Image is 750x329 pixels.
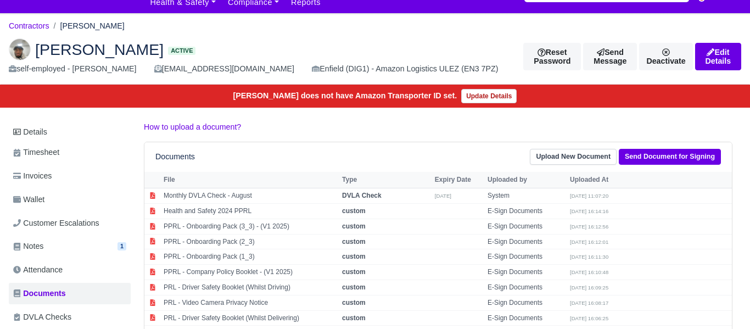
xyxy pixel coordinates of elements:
small: [DATE] 16:14:16 [570,208,608,214]
div: [EMAIL_ADDRESS][DOMAIN_NAME] [154,63,294,75]
td: E-Sign Documents [485,310,567,326]
a: Wallet [9,189,131,210]
th: Uploaded At [567,172,650,188]
a: Customer Escalations [9,213,131,234]
td: PRL - Driver Safety Booklet (Whilst Driving) [161,280,339,295]
a: Details [9,122,131,142]
a: Attendance [9,259,131,281]
strong: custom [342,299,366,306]
span: Timesheet [13,146,59,159]
h6: Documents [155,152,195,161]
a: Deactivate [639,43,692,70]
td: PPRL - Onboarding Pack (3_3) - (V1 2025) [161,219,339,234]
a: How to upload a document? [144,122,241,131]
span: 1 [117,242,126,250]
td: E-Sign Documents [485,265,567,280]
span: Wallet [13,193,44,206]
small: [DATE] 16:09:25 [570,285,608,291]
a: Documents [9,283,131,304]
th: File [161,172,339,188]
li: [PERSON_NAME] [49,20,125,32]
td: PPRL - Onboarding Pack (1_3) [161,249,339,265]
th: Type [339,172,432,188]
small: [DATE] 16:08:17 [570,300,608,306]
small: [DATE] 11:07:20 [570,193,608,199]
a: Edit Details [695,43,741,70]
td: System [485,188,567,204]
span: DVLA Checks [13,311,71,324]
small: [DATE] 16:06:25 [570,315,608,321]
span: Documents [13,287,66,300]
th: Uploaded by [485,172,567,188]
small: [DATE] [435,193,451,199]
strong: custom [342,238,366,246]
span: Active [168,47,195,55]
div: self-employed - [PERSON_NAME] [9,63,137,75]
a: DVLA Checks [9,306,131,328]
td: Monthly DVLA Check - August [161,188,339,204]
td: E-Sign Documents [485,204,567,219]
td: PRL - Driver Safety Booklet (Whilst Delivering) [161,310,339,326]
div: Enfield (DIG1) - Amazon Logistics ULEZ (EN3 7PZ) [312,63,498,75]
a: Upload New Document [530,149,617,165]
span: Attendance [13,264,63,276]
strong: custom [342,253,366,260]
a: Timesheet [9,142,131,163]
small: [DATE] 16:12:01 [570,239,608,245]
a: Send Message [583,43,637,70]
td: PPRL - Onboarding Pack (2_3) [161,234,339,249]
strong: custom [342,222,366,230]
a: Notes 1 [9,236,131,257]
strong: DVLA Check [342,192,382,199]
td: E-Sign Documents [485,219,567,234]
button: Reset Password [523,43,581,70]
td: E-Sign Documents [485,249,567,265]
th: Expiry Date [432,172,485,188]
a: Contractors [9,21,49,30]
td: Health and Safety 2024 PPRL [161,204,339,219]
strong: custom [342,283,366,291]
div: Gideon Atobamrere [1,30,749,85]
span: Notes [13,240,43,253]
span: Invoices [13,170,52,182]
span: Customer Escalations [13,217,99,230]
strong: custom [342,207,366,215]
td: E-Sign Documents [485,295,567,310]
a: Update Details [461,89,517,103]
iframe: Chat Widget [695,276,750,329]
td: PPRL - Company Policy Booklet - (V1 2025) [161,265,339,280]
small: [DATE] 16:11:30 [570,254,608,260]
a: Send Document for Signing [619,149,721,165]
td: PRL - Video Camera Privacy Notice [161,295,339,310]
strong: custom [342,268,366,276]
small: [DATE] 16:12:56 [570,224,608,230]
strong: custom [342,314,366,322]
td: E-Sign Documents [485,280,567,295]
td: E-Sign Documents [485,234,567,249]
span: [PERSON_NAME] [35,42,164,57]
small: [DATE] 16:10:48 [570,269,608,275]
a: Invoices [9,165,131,187]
